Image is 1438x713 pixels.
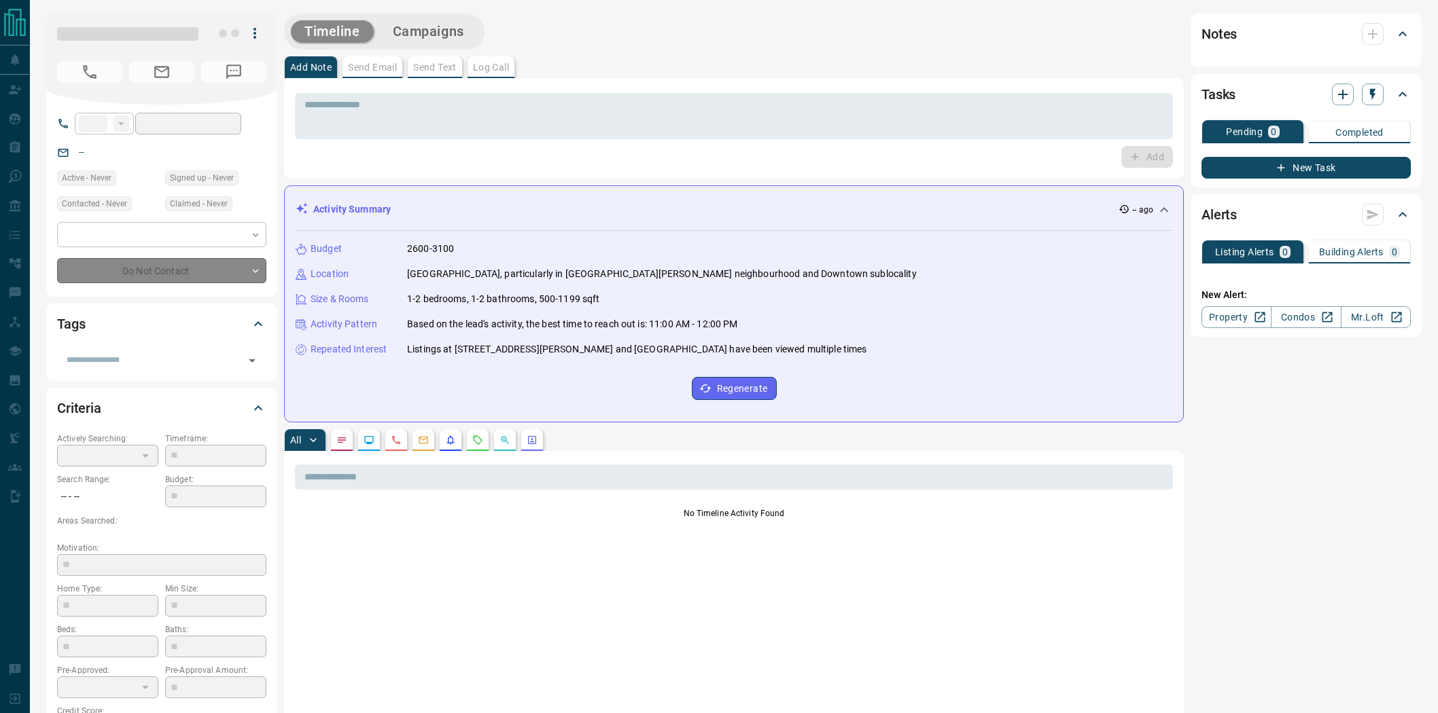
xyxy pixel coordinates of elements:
[1282,247,1288,257] p: 0
[57,486,158,508] p: -- - --
[379,20,478,43] button: Campaigns
[418,435,429,445] svg: Emails
[243,351,262,370] button: Open
[1202,18,1411,50] div: Notes
[472,435,483,445] svg: Requests
[311,242,342,256] p: Budget
[313,202,391,217] p: Activity Summary
[129,61,194,83] span: No Email
[1226,127,1263,136] p: Pending
[290,62,332,72] p: Add Note
[1202,198,1411,231] div: Alerts
[296,197,1172,222] div: Activity Summary-- ago
[170,171,234,185] span: Signed up - Never
[165,473,266,486] p: Budget:
[311,342,387,356] p: Repeated Interest
[1202,157,1411,179] button: New Task
[57,583,158,595] p: Home Type:
[57,308,266,340] div: Tags
[1319,247,1384,257] p: Building Alerts
[336,435,347,445] svg: Notes
[1392,247,1397,257] p: 0
[1271,306,1341,328] a: Condos
[62,197,127,211] span: Contacted - Never
[499,435,510,445] svg: Opportunities
[165,583,266,595] p: Min Size:
[57,433,158,445] p: Actively Searching:
[1202,84,1235,105] h2: Tasks
[527,435,538,445] svg: Agent Actions
[57,664,158,676] p: Pre-Approved:
[1215,247,1274,257] p: Listing Alerts
[165,433,266,445] p: Timeframe:
[170,197,228,211] span: Claimed - Never
[291,20,374,43] button: Timeline
[165,623,266,636] p: Baths:
[57,473,158,486] p: Search Range:
[57,313,85,335] h2: Tags
[57,258,266,283] div: Do Not Contact
[407,342,866,356] p: Listings at [STREET_ADDRESS][PERSON_NAME] and [GEOGRAPHIC_DATA] have been viewed multiple times
[1335,128,1384,137] p: Completed
[1202,306,1272,328] a: Property
[165,664,266,676] p: Pre-Approval Amount:
[201,61,266,83] span: No Number
[1202,23,1237,45] h2: Notes
[1341,306,1411,328] a: Mr.Loft
[407,267,917,281] p: [GEOGRAPHIC_DATA], particularly in [GEOGRAPHIC_DATA][PERSON_NAME] neighbourhood and Downtown subl...
[311,317,377,331] p: Activity Pattern
[57,542,266,554] p: Motivation:
[407,242,454,256] p: 2600-3100
[311,267,349,281] p: Location
[407,292,600,306] p: 1-2 bedrooms, 1-2 bathrooms, 500-1199 sqft
[391,435,402,445] svg: Calls
[57,61,122,83] span: No Number
[1202,78,1411,111] div: Tasks
[1271,127,1276,136] p: 0
[290,435,301,445] p: All
[1132,204,1153,216] p: -- ago
[445,435,456,445] svg: Listing Alerts
[364,435,374,445] svg: Lead Browsing Activity
[62,171,111,185] span: Active - Never
[1202,288,1411,302] p: New Alert:
[1202,204,1237,225] h2: Alerts
[692,377,777,400] button: Regenerate
[295,507,1173,519] p: No Timeline Activity Found
[407,317,738,331] p: Based on the lead's activity, the best time to reach out is: 11:00 AM - 12:00 PM
[57,392,266,424] div: Criteria
[57,515,266,527] p: Areas Searched:
[57,397,101,419] h2: Criteria
[57,623,158,636] p: Beds:
[79,147,84,158] a: --
[311,292,369,306] p: Size & Rooms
